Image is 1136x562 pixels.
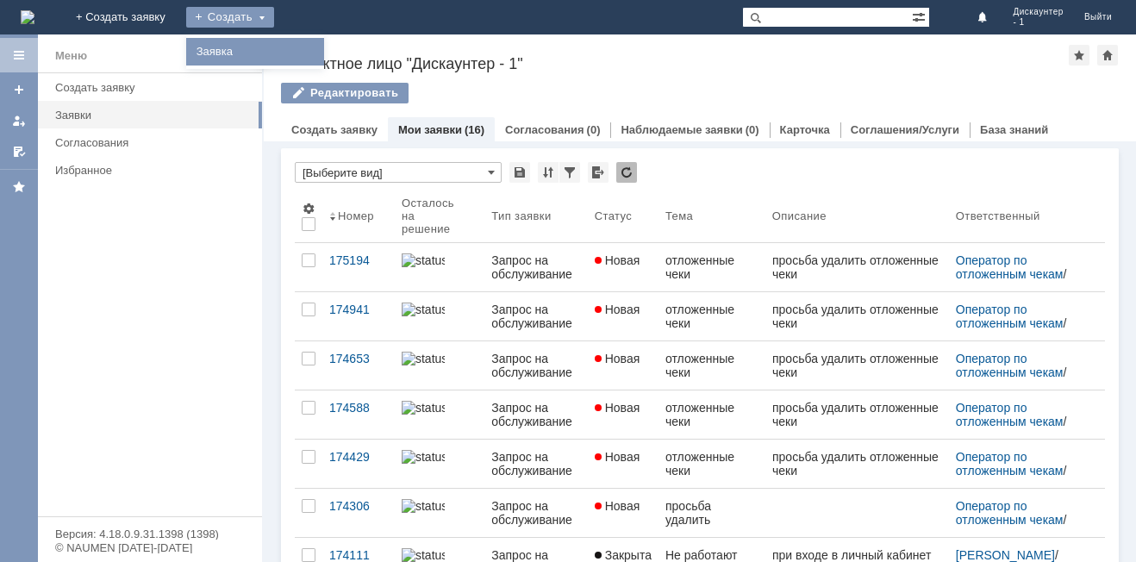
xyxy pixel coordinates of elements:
[665,303,758,330] div: отложенные чеки
[956,450,1064,478] a: Оператор по отложенным чекам
[851,123,959,136] a: Соглашения/Услуги
[587,123,601,136] div: (0)
[491,499,580,527] div: Запрос на обслуживание
[322,440,395,488] a: 174429
[1097,45,1118,66] div: Сделать домашней страницей
[402,401,445,415] img: statusbar-100 (1).png
[665,401,758,428] div: отложенные чеки
[395,341,484,390] a: statusbar-100 (1).png
[484,292,587,340] a: Запрос на обслуживание
[1013,17,1064,28] span: - 1
[595,499,640,513] span: Новая
[595,352,640,365] span: Новая
[395,390,484,439] a: statusbar-100 (1).png
[484,390,587,439] a: Запрос на обслуживание
[659,489,765,537] a: просьба удалить отложенные чеки
[595,548,652,562] span: Закрыта
[956,253,1064,281] a: Оператор по отложенным чекам
[659,243,765,291] a: отложенные чеки
[329,548,388,562] div: 174111
[55,81,252,94] div: Создать заявку
[465,123,484,136] div: (16)
[402,303,445,316] img: statusbar-100 (1).png
[395,292,484,340] a: statusbar-100 (1).png
[402,548,445,562] img: statusbar-100 (1).png
[956,450,1084,478] div: /
[746,123,759,136] div: (0)
[491,450,580,478] div: Запрос на обслуживание
[659,292,765,340] a: отложенные чеки
[595,303,640,316] span: Новая
[595,209,632,222] div: Статус
[484,440,587,488] a: Запрос на обслуживание
[329,303,388,316] div: 174941
[665,253,758,281] div: отложенные чеки
[665,499,758,527] div: просьба удалить отложенные чеки
[395,243,484,291] a: statusbar-100 (1).png
[491,401,580,428] div: Запрос на обслуживание
[949,190,1091,243] th: Ответственный
[55,542,245,553] div: © NAUMEN [DATE]-[DATE]
[55,528,245,540] div: Версия: 4.18.0.9.31.1398 (1398)
[595,450,640,464] span: Новая
[588,190,659,243] th: Статус
[588,489,659,537] a: Новая
[491,303,580,330] div: Запрос на обслуживание
[956,209,1040,222] div: Ответственный
[588,162,609,183] div: Экспорт списка
[491,209,551,222] div: Тип заявки
[322,390,395,439] a: 174588
[956,401,1084,428] div: /
[956,499,1084,527] div: /
[659,190,765,243] th: Тема
[509,162,530,183] div: Сохранить вид
[780,123,830,136] a: Карточка
[659,440,765,488] a: отложенные чеки
[956,352,1064,379] a: Оператор по отложенным чекам
[55,136,252,149] div: Согласования
[538,162,559,183] div: Сортировка...
[491,352,580,379] div: Запрос на обслуживание
[484,243,587,291] a: Запрос на обслуживание
[559,162,580,183] div: Фильтрация...
[402,197,464,235] div: Осталось на решение
[588,292,659,340] a: Новая
[48,102,259,128] a: Заявки
[291,123,378,136] a: Создать заявку
[588,390,659,439] a: Новая
[956,303,1084,330] div: /
[338,209,374,222] div: Номер
[322,292,395,340] a: 174941
[491,253,580,281] div: Запрос на обслуживание
[322,341,395,390] a: 174653
[329,253,388,267] div: 175194
[5,76,33,103] a: Создать заявку
[5,138,33,165] a: Мои согласования
[912,8,929,24] span: Расширенный поиск
[55,109,252,122] div: Заявки
[322,243,395,291] a: 175194
[55,164,233,177] div: Избранное
[588,440,659,488] a: Новая
[398,123,462,136] a: Мои заявки
[665,209,693,222] div: Тема
[190,41,321,62] a: Заявка
[1013,7,1064,17] span: Дискаунтер
[616,162,637,183] div: Обновлять список
[956,352,1084,379] div: /
[402,450,445,464] img: statusbar-100 (1).png
[956,253,1084,281] div: /
[956,401,1064,428] a: Оператор по отложенным чекам
[395,440,484,488] a: statusbar-100 (1).png
[956,303,1064,330] a: Оператор по отложенным чекам
[659,341,765,390] a: отложенные чеки
[484,190,587,243] th: Тип заявки
[402,499,445,513] img: statusbar-60 (1).png
[395,489,484,537] a: statusbar-60 (1).png
[659,390,765,439] a: отложенные чеки
[484,341,587,390] a: Запрос на обслуживание
[956,548,1055,562] a: [PERSON_NAME]
[1069,45,1089,66] div: Добавить в избранное
[329,450,388,464] div: 174429
[980,123,1048,136] a: База знаний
